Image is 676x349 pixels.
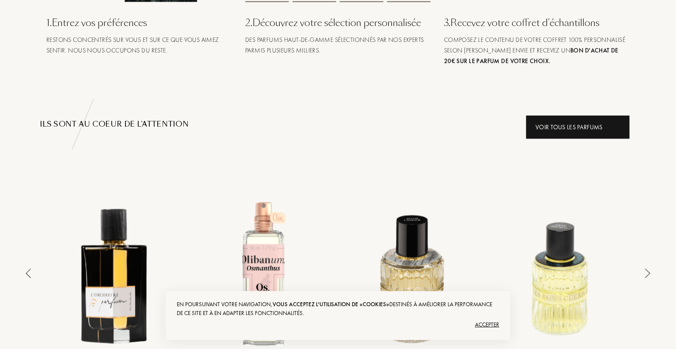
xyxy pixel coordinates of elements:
div: 1 . Entrez vos préférences [46,15,232,30]
span: vous acceptez l'utilisation de «cookies» [273,300,389,308]
img: arrow_thin.png [645,269,650,278]
div: Des parfums haut-de-gamme sélectionnés par nos experts parmis plusieurs milliers. [245,34,431,56]
span: Composez le contenu de votre coffret 100% personnalisé selon [PERSON_NAME] envie et recevez un [444,36,626,65]
div: Restons concentrés sur vous et sur ce que vous aimez sentir. Nous nous occupons du reste. [46,34,232,56]
div: ILS SONT au COEUR de l’attention [40,119,636,130]
div: 2 . Découvrez votre sélection personnalisée [245,15,431,30]
div: Accepter [177,318,499,332]
div: 3 . Recevez votre coffret d’échantillons [444,15,630,30]
div: animation [608,118,626,135]
div: Voir tous les parfums [526,116,630,139]
a: Voir tous les parfumsanimation [520,116,636,139]
img: arrow_thin_left.png [26,269,31,278]
div: En poursuivant votre navigation, destinés à améliorer la performance de ce site et à en adapter l... [177,300,499,318]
